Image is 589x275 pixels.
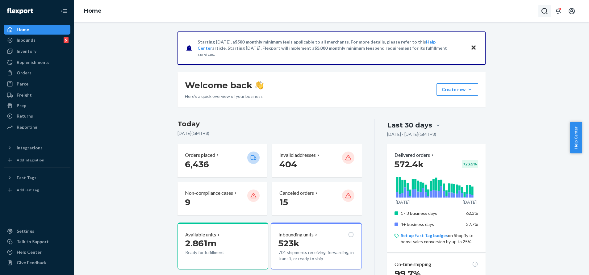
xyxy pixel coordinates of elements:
div: Parcel [17,81,30,87]
button: Available units2.861mReady for fulfillment [178,223,268,269]
span: 6,436 [185,159,209,169]
a: Orders [4,68,70,78]
p: Inbounding units [278,231,314,238]
p: Ready for fulfillment [185,249,242,256]
p: Canceled orders [279,190,314,197]
div: Help Center [17,249,42,255]
span: 37.7% [466,222,478,227]
button: Fast Tags [4,173,70,183]
div: Settings [17,228,34,234]
button: Create new [437,83,478,96]
a: Talk to Support [4,237,70,247]
p: Invalid addresses [279,152,316,159]
button: Canceled orders 15 [272,182,361,215]
div: Add Fast Tag [17,187,39,193]
button: Help Center [570,122,582,153]
div: Freight [17,92,32,98]
p: 704 shipments receiving, forwarding, in transit, or ready to ship [278,249,354,262]
p: Available units [185,231,216,238]
p: [DATE] ( GMT+8 ) [178,130,362,136]
span: 523k [278,238,299,248]
span: $500 monthly minimum fee [235,39,289,44]
div: Reporting [17,124,37,130]
button: Close [470,44,478,52]
button: Integrations [4,143,70,153]
div: Replenishments [17,59,49,65]
a: Set up Fast Tag badges [401,233,448,238]
a: Add Fast Tag [4,185,70,195]
div: 9 [64,37,69,43]
a: Freight [4,90,70,100]
div: Fast Tags [17,175,36,181]
a: Prep [4,101,70,110]
button: Orders placed 6,436 [178,144,267,177]
button: Delivered orders [395,152,435,159]
button: Open account menu [566,5,578,17]
a: Home [84,7,102,14]
button: Inbounding units523k704 shipments receiving, forwarding, in transit, or ready to ship [271,223,361,269]
button: Open notifications [552,5,564,17]
img: Flexport logo [7,8,33,14]
h3: Today [178,119,362,129]
a: Home [4,25,70,35]
div: Add Integration [17,157,44,163]
a: Settings [4,226,70,236]
p: 1 - 3 business days [401,210,462,216]
p: on Shopify to boost sales conversion by up to 25%. [401,232,478,245]
p: [DATE] - [DATE] ( GMT+8 ) [387,131,436,137]
h1: Welcome back [185,80,264,91]
p: [DATE] [396,199,410,205]
button: Open Search Box [538,5,551,17]
ol: breadcrumbs [79,2,107,20]
div: + 23.5 % [462,160,478,168]
div: Talk to Support [17,239,49,245]
div: Last 30 days [387,120,432,130]
span: 572.4k [395,159,424,169]
a: Parcel [4,79,70,89]
div: Give Feedback [17,260,47,266]
p: Orders placed [185,152,215,159]
p: Starting [DATE], a is applicable to all merchants. For more details, please refer to this article... [198,39,465,57]
span: 15 [279,197,288,207]
p: Non-compliance cases [185,190,233,197]
a: Replenishments [4,57,70,67]
p: On-time shipping [395,261,431,268]
a: Returns [4,111,70,121]
span: 62.3% [466,210,478,216]
div: Integrations [17,145,43,151]
button: Close Navigation [58,5,70,17]
p: Here’s a quick overview of your business [185,93,264,99]
div: Prep [17,102,26,109]
img: hand-wave emoji [255,81,264,90]
div: Home [17,27,29,33]
a: Help Center [4,247,70,257]
span: 2.861m [185,238,216,248]
button: Invalid addresses 404 [272,144,361,177]
button: Non-compliance cases 9 [178,182,267,215]
a: Inbounds9 [4,35,70,45]
span: 9 [185,197,190,207]
a: Add Integration [4,155,70,165]
div: Inventory [17,48,36,54]
div: Inbounds [17,37,36,43]
a: Reporting [4,122,70,132]
button: Give Feedback [4,258,70,268]
span: 404 [279,159,297,169]
p: 4+ business days [401,221,462,227]
div: Orders [17,70,31,76]
span: $5,000 monthly minimum fee [315,45,372,51]
a: Inventory [4,46,70,56]
div: Returns [17,113,33,119]
p: [DATE] [463,199,477,205]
